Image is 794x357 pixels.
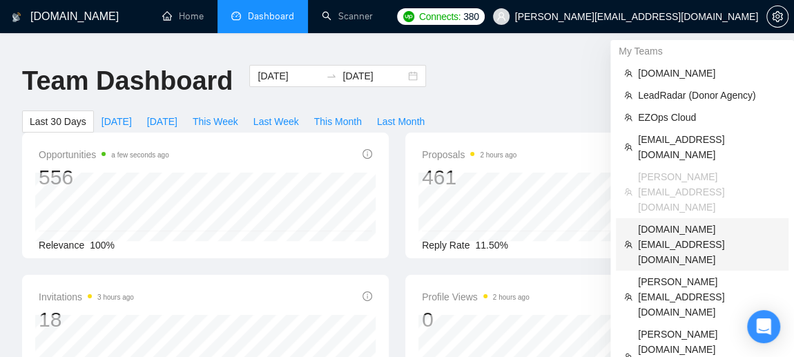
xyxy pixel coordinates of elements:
span: team [624,143,632,151]
span: dashboard [231,11,241,21]
time: 2 hours ago [480,151,516,159]
span: 11.50% [475,240,507,251]
div: My Teams [610,40,794,62]
div: 556 [39,164,169,191]
span: info-circle [362,291,372,301]
h1: Team Dashboard [22,65,233,97]
span: [PERSON_NAME][EMAIL_ADDRESS][DOMAIN_NAME] [638,274,780,320]
a: homeHome [162,10,204,22]
a: searchScanner [322,10,373,22]
button: [DATE] [94,110,139,133]
div: 18 [39,307,134,333]
span: team [624,293,632,301]
span: [DOMAIN_NAME][EMAIL_ADDRESS][DOMAIN_NAME] [638,222,780,267]
button: This Month [307,110,369,133]
span: team [624,91,632,99]
span: 380 [463,9,478,24]
span: Dashboard [248,10,294,22]
div: 0 [422,307,530,333]
span: EZOps Cloud [638,110,780,125]
span: Last 30 Days [30,114,86,129]
span: info-circle [362,149,372,159]
span: Relevance [39,240,84,251]
img: logo [12,6,21,28]
span: team [624,188,632,196]
span: Profile Views [422,289,530,305]
span: Invitations [39,289,134,305]
time: 2 hours ago [493,293,530,301]
span: user [496,12,506,21]
span: Reply Rate [422,240,469,251]
span: Proposals [422,146,516,163]
span: This Month [314,114,362,129]
span: Last Month [377,114,425,129]
span: [EMAIL_ADDRESS][DOMAIN_NAME] [638,132,780,162]
time: 3 hours ago [97,293,134,301]
span: [PERSON_NAME][EMAIL_ADDRESS][DOMAIN_NAME] [638,169,780,215]
span: Connects: [419,9,461,24]
input: Start date [258,68,320,84]
span: 100% [90,240,115,251]
span: swap-right [326,70,337,81]
button: setting [766,6,788,28]
div: 461 [422,164,516,191]
span: setting [767,11,788,22]
button: Last 30 Days [22,110,94,133]
span: team [624,113,632,122]
span: team [624,240,632,249]
a: setting [766,11,788,22]
span: [DATE] [147,114,177,129]
span: [DOMAIN_NAME] [638,66,780,81]
div: Open Intercom Messenger [747,310,780,343]
span: Last Week [253,114,299,129]
img: upwork-logo.png [403,11,414,22]
span: [DATE] [101,114,132,129]
button: Last Week [246,110,307,133]
span: LeadRadar (Donor Agency) [638,88,780,103]
span: to [326,70,337,81]
button: Last Month [369,110,432,133]
time: a few seconds ago [111,151,168,159]
input: End date [342,68,405,84]
button: [DATE] [139,110,185,133]
span: Opportunities [39,146,169,163]
span: team [624,69,632,77]
span: This Week [193,114,238,129]
button: This Week [185,110,246,133]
